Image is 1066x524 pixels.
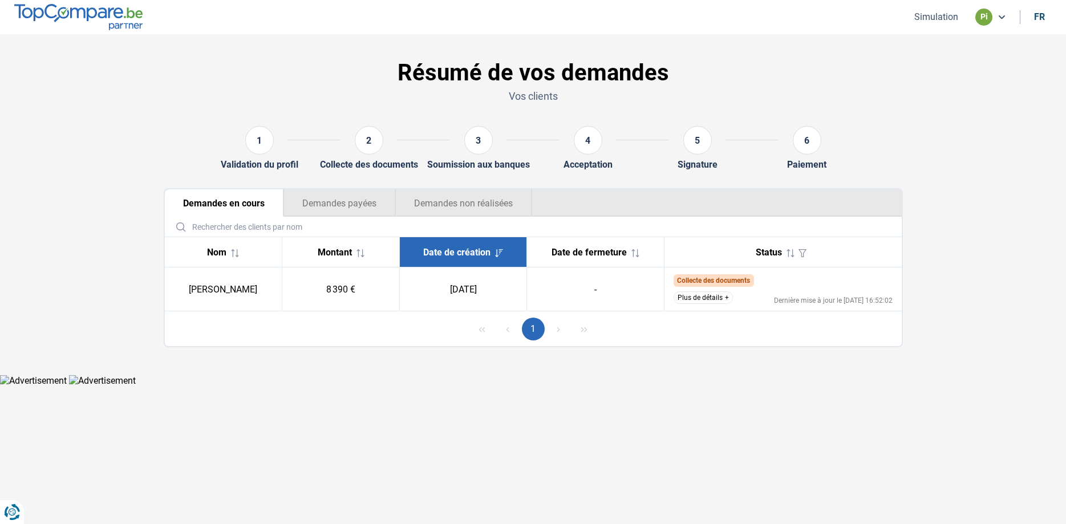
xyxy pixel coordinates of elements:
button: Plus de détails [674,291,733,304]
button: Simulation [911,11,962,23]
div: pi [975,9,992,26]
h1: Résumé de vos demandes [164,59,903,87]
div: Acceptation [564,159,613,170]
span: Collecte des documents [677,277,750,285]
button: Demandes non réalisées [395,189,532,217]
td: - [527,267,664,311]
button: First Page [471,318,493,340]
p: Vos clients [164,89,903,103]
span: Date de fermeture [552,247,627,258]
div: 3 [464,126,493,155]
span: Status [756,247,782,258]
div: 6 [793,126,821,155]
div: Signature [678,159,718,170]
span: Nom [207,247,226,258]
div: Validation du profil [221,159,298,170]
div: Soumission aux banques [427,159,530,170]
div: 4 [574,126,602,155]
td: [PERSON_NAME] [165,267,282,311]
div: Paiement [787,159,826,170]
button: Page 1 [522,318,545,340]
span: Date de création [423,247,491,258]
button: Last Page [573,318,595,340]
div: Collecte des documents [320,159,418,170]
button: Demandes payées [283,189,395,217]
img: Advertisement [69,375,136,386]
td: 8 390 € [282,267,400,311]
button: Next Page [547,318,570,340]
div: 5 [683,126,712,155]
input: Rechercher des clients par nom [169,217,897,237]
img: TopCompare.be [14,4,143,30]
td: [DATE] [400,267,527,311]
span: Montant [318,247,352,258]
div: Dernière mise à jour le [DATE] 16:52:02 [774,297,893,304]
div: fr [1034,11,1045,22]
button: Previous Page [496,318,519,340]
button: Demandes en cours [165,189,283,217]
div: 2 [355,126,383,155]
div: 1 [245,126,274,155]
